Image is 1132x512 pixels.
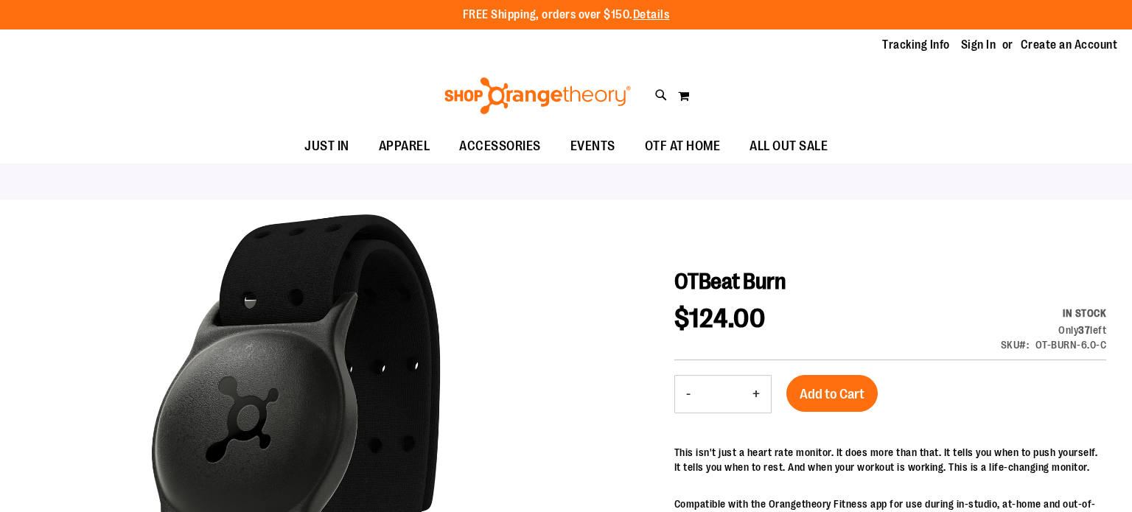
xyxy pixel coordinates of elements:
[459,130,541,163] span: ACCESSORIES
[379,130,430,163] span: APPAREL
[882,37,950,53] a: Tracking Info
[633,8,670,21] a: Details
[674,445,1106,474] p: This isn't just a heart rate monitor. It does more than that. It tells you when to push yourself....
[702,376,741,412] input: Product quantity
[1035,337,1107,352] div: OT-BURN-6.0-C
[1001,323,1107,337] div: Only 37 left
[1021,37,1118,53] a: Create an Account
[750,130,828,163] span: ALL OUT SALE
[674,304,766,334] span: $124.00
[1001,339,1030,351] strong: SKU
[786,375,878,412] button: Add to Cart
[741,376,771,413] button: Increase product quantity
[570,130,615,163] span: EVENTS
[1078,324,1090,336] strong: 37
[675,376,702,413] button: Decrease product quantity
[645,130,721,163] span: OTF AT HOME
[1001,306,1107,320] div: Availability
[1063,307,1106,319] span: In stock
[674,269,786,294] span: OTBeat Burn
[800,386,864,402] span: Add to Cart
[961,37,996,53] a: Sign In
[442,77,633,114] img: Shop Orangetheory
[463,7,670,24] p: FREE Shipping, orders over $150.
[304,130,349,163] span: JUST IN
